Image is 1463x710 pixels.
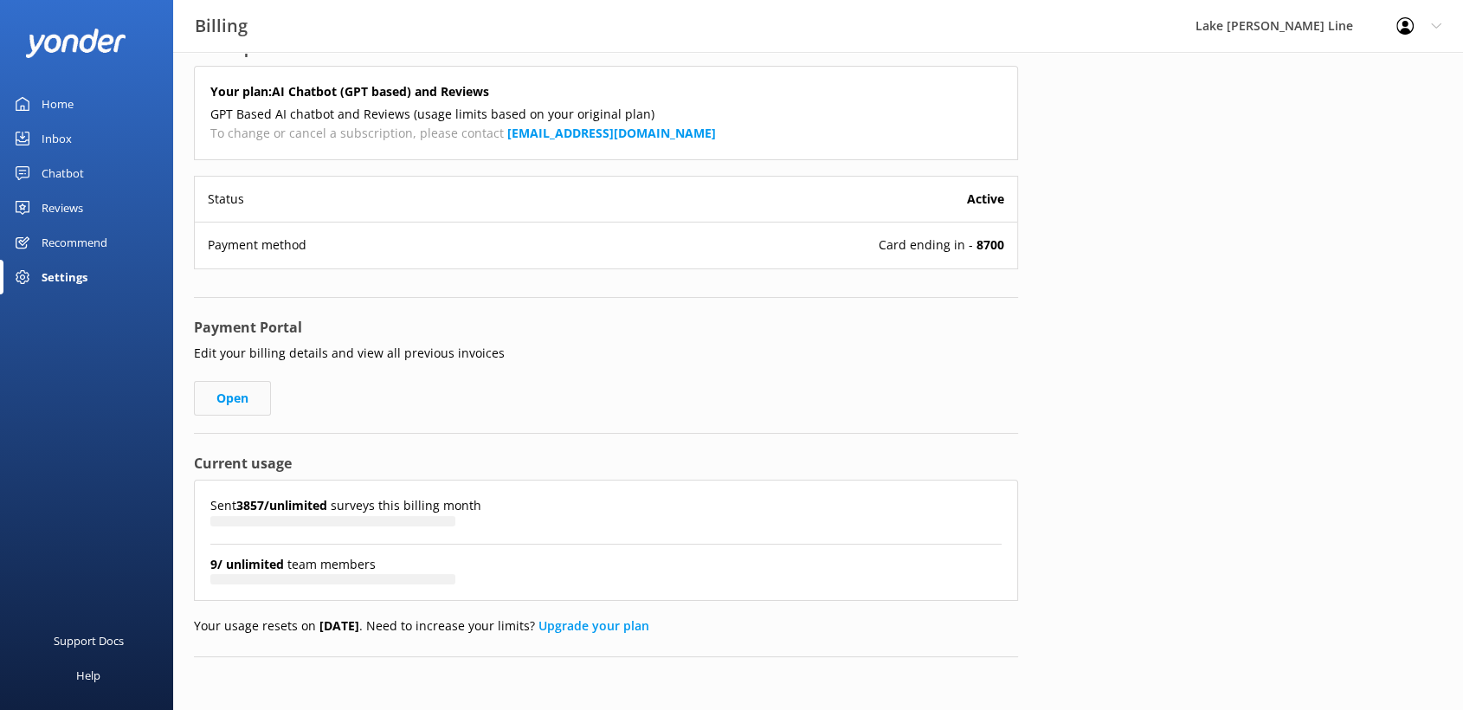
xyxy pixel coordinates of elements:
p: Status [208,190,244,209]
div: Chatbot [42,156,84,190]
p: GPT Based AI chatbot and Reviews (usage limits based on your original plan) [210,105,1002,124]
span: Card ending in - [879,236,1004,255]
a: Open [194,381,271,416]
a: Upgrade your plan [538,617,649,634]
div: Settings [42,260,87,294]
div: Help [76,658,100,693]
div: Reviews [42,190,83,225]
p: Edit your billing details and view all previous invoices [194,344,1018,363]
h4: Payment Portal [194,317,1018,339]
p: Payment method [208,236,306,255]
b: Active [967,190,1004,209]
a: [EMAIL_ADDRESS][DOMAIN_NAME] [507,125,716,141]
div: Inbox [42,121,72,156]
p: team members [210,555,1002,574]
p: Your usage resets on . Need to increase your limits? [194,616,1018,636]
h4: Current usage [194,453,1018,475]
strong: 3857 / unlimited [236,497,331,513]
h5: Your plan: AI Chatbot (GPT based) and Reviews [210,82,1002,101]
div: Support Docs [54,623,124,658]
p: To change or cancel a subscription, please contact [210,124,1002,143]
p: Sent surveys this billing month [210,496,1002,515]
h3: Billing [195,12,248,40]
div: Home [42,87,74,121]
img: yonder-white-logo.png [26,29,126,57]
strong: [DATE] [319,617,359,634]
div: Recommend [42,225,107,260]
strong: 9 / unlimited [210,556,287,572]
b: 8700 [976,236,1004,253]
